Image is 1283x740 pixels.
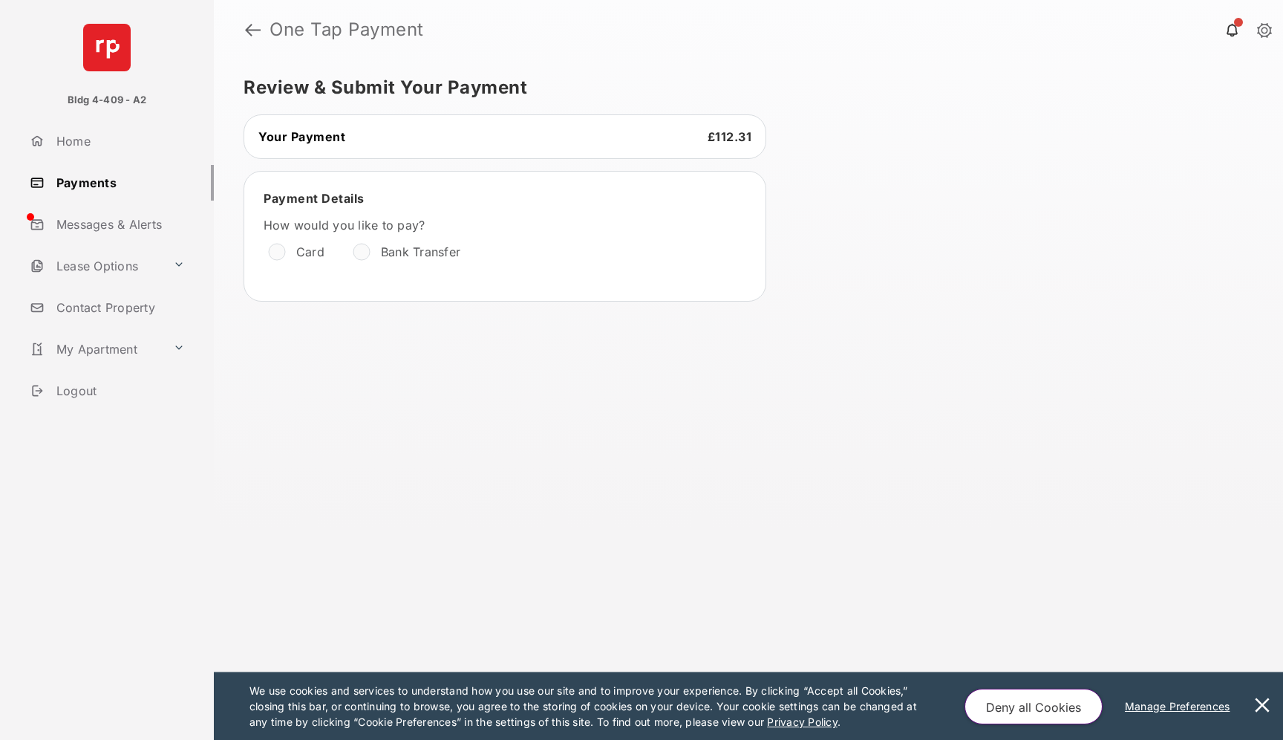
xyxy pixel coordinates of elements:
[264,191,365,206] span: Payment Details
[24,373,214,409] a: Logout
[24,123,214,159] a: Home
[296,244,324,259] label: Card
[83,24,131,71] img: svg+xml;base64,PHN2ZyB4bWxucz0iaHR0cDovL3d3dy53My5vcmcvMjAwMC9zdmciIHdpZHRoPSI2NCIgaGVpZ2h0PSI2NC...
[964,689,1103,724] button: Deny all Cookies
[24,165,214,201] a: Payments
[270,21,424,39] strong: One Tap Payment
[249,683,933,730] p: We use cookies and services to understand how you use our site and to improve your experience. By...
[68,93,147,108] p: Bldg 4-409 - A2
[24,248,167,284] a: Lease Options
[24,331,167,367] a: My Apartment
[258,129,345,144] span: Your Payment
[24,207,214,242] a: Messages & Alerts
[381,244,460,259] label: Bank Transfer
[708,129,752,144] span: £112.31
[24,290,214,325] a: Contact Property
[244,79,1241,97] h5: Review & Submit Your Payment
[767,715,837,728] u: Privacy Policy
[1125,700,1236,713] u: Manage Preferences
[264,218,709,233] label: How would you like to pay?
